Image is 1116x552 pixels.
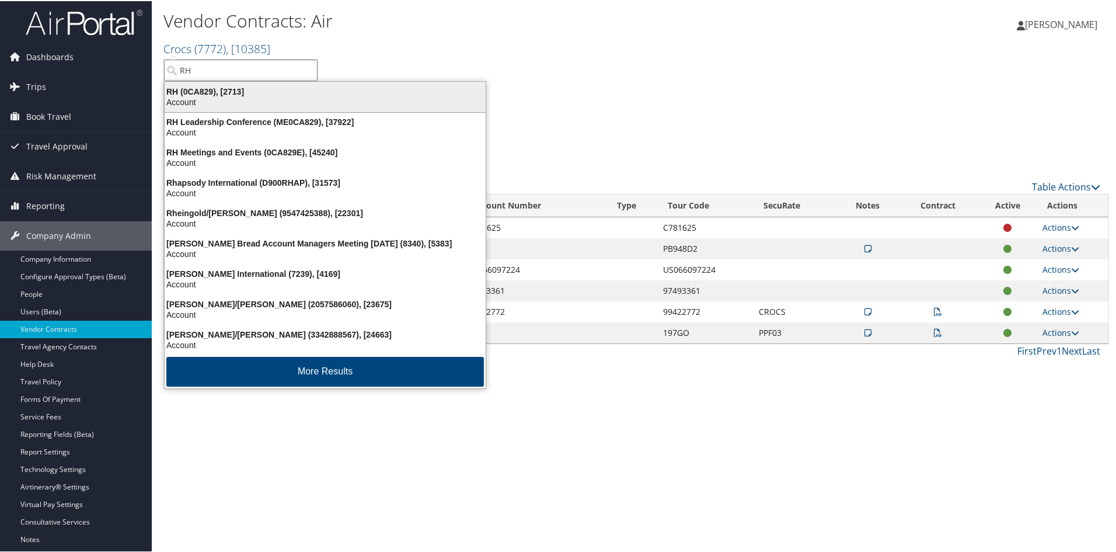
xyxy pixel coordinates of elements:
[158,308,493,319] div: Account
[462,193,607,216] th: Account Number: activate to sort column ascending
[164,58,318,80] input: Search Accounts
[158,278,493,289] div: Account
[158,298,493,308] div: [PERSON_NAME]/[PERSON_NAME] (2057586060), [23675]
[1042,326,1079,337] a: Actions
[158,207,493,217] div: Rheingold/[PERSON_NAME] (9547425388), [22301]
[226,40,270,55] span: , [ 10385 ]
[1056,343,1062,356] a: 1
[158,248,493,258] div: Account
[462,258,607,279] td: US066097224
[158,126,493,137] div: Account
[657,258,753,279] td: US066097224
[194,40,226,55] span: ( 7772 )
[606,193,657,216] th: Type: activate to sort column ascending
[158,187,493,197] div: Account
[1032,179,1100,192] a: Table Actions
[166,356,484,386] button: More Results
[158,237,493,248] div: [PERSON_NAME] Bread Account Managers Meeting [DATE] (8340), [5383]
[163,40,270,55] a: Crocs
[158,85,493,96] div: RH (0CA829), [2713]
[158,176,493,187] div: Rhapsody International (D900RHAP), [31573]
[657,216,753,237] td: C781625
[838,193,898,216] th: Notes: activate to sort column ascending
[1037,343,1056,356] a: Prev
[1037,193,1108,216] th: Actions
[753,193,838,216] th: SecuRate: activate to sort column ascending
[26,8,142,35] img: airportal-logo.png
[657,279,753,300] td: 97493361
[26,101,71,130] span: Book Travel
[158,146,493,157] div: RH Meetings and Events (0CA829E), [45240]
[1017,6,1109,41] a: [PERSON_NAME]
[1062,343,1082,356] a: Next
[26,161,96,190] span: Risk Management
[158,116,493,126] div: RH Leadership Conference (ME0CA829), [37922]
[1025,17,1097,30] span: [PERSON_NAME]
[657,321,753,342] td: 197GO
[1042,221,1079,232] a: Actions
[753,300,838,321] td: CROCS
[26,71,46,100] span: Trips
[462,216,607,237] td: C781625
[26,41,74,71] span: Dashboards
[1042,305,1079,316] a: Actions
[26,220,91,249] span: Company Admin
[158,96,493,106] div: Account
[1042,242,1079,253] a: Actions
[1042,284,1079,295] a: Actions
[753,321,838,342] td: PPF03
[462,300,607,321] td: 99422772
[158,268,493,278] div: [PERSON_NAME] International (7239), [4169]
[26,190,65,220] span: Reporting
[163,128,1109,159] div: There are contracts.
[1042,263,1079,274] a: Actions
[1082,343,1100,356] a: Last
[657,300,753,321] td: 99422772
[657,237,753,258] td: PB948D2
[462,279,607,300] td: 97493361
[657,193,753,216] th: Tour Code: activate to sort column ascending
[897,193,978,216] th: Contract: activate to sort column ascending
[979,193,1037,216] th: Active: activate to sort column ascending
[163,8,794,32] h1: Vendor Contracts: Air
[1017,343,1037,356] a: First
[158,328,493,339] div: [PERSON_NAME]/[PERSON_NAME] (3342888567), [24663]
[158,217,493,228] div: Account
[158,157,493,167] div: Account
[158,339,493,349] div: Account
[26,131,88,160] span: Travel Approval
